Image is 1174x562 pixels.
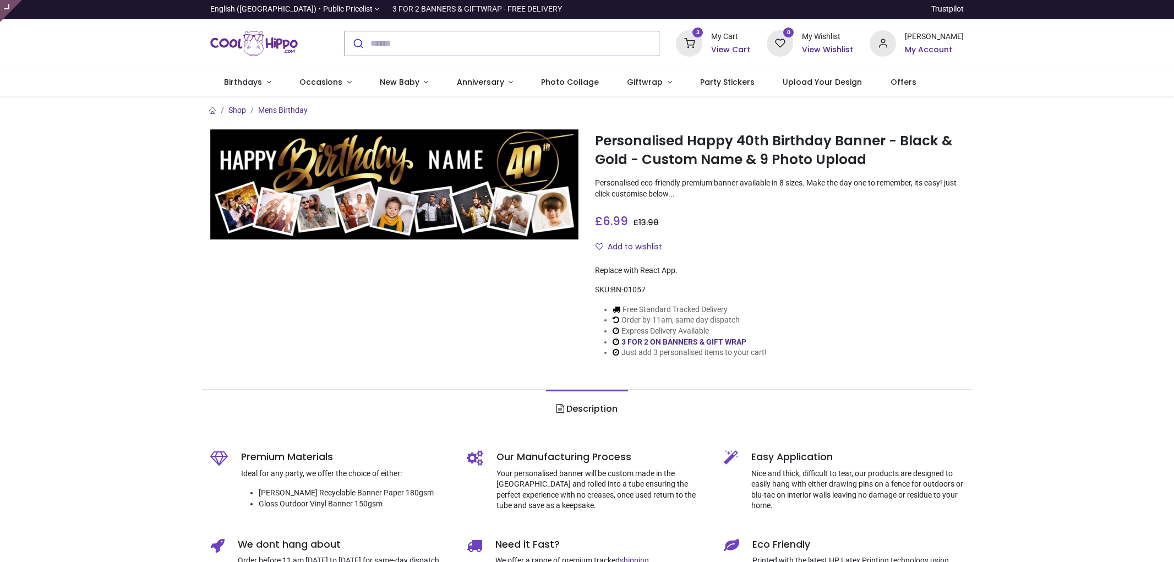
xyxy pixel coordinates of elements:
[228,106,246,114] a: Shop
[259,499,451,510] li: Gloss Outdoor Vinyl Banner 150gsm
[365,68,443,97] a: New Baby
[443,68,527,97] a: Anniversary
[546,390,628,428] a: Description
[595,178,964,199] p: Personalised eco-friendly premium banner available in 8 sizes. Make the day one to remember, its ...
[613,304,767,315] li: Free Standard Tracked Delivery
[802,31,853,42] div: My Wishlist
[241,450,451,464] h5: Premium Materials
[496,468,707,511] p: Your personalised banner will be custom made in the [GEOGRAPHIC_DATA] and rolled into a tube ensu...
[258,106,308,114] a: Mens Birthday
[285,68,365,97] a: Occasions
[613,347,767,358] li: Just add 3 personalised items to your cart!
[931,4,964,15] a: Trustpilot
[905,45,964,56] a: My Account
[238,538,451,552] h5: We dont hang about
[752,538,964,552] h5: Eco Friendly
[621,337,746,346] a: 3 FOR 2 ON BANNERS & GIFT WRAP
[596,243,603,250] i: Add to wishlist
[210,28,298,59] a: Logo of Cool Hippo
[595,265,964,276] div: Replace with React App.
[676,38,702,47] a: 3
[224,77,262,88] span: Birthdays
[345,31,370,56] button: Submit
[711,31,750,42] div: My Cart
[783,77,862,88] span: Upload Your Design
[633,217,659,228] span: £
[611,285,646,294] span: BN-01057
[241,468,451,479] p: Ideal for any party, we offer the choice of either:
[751,450,964,464] h5: Easy Application
[613,326,767,337] li: Express Delivery Available
[603,213,628,229] span: 6.99
[380,77,419,88] span: New Baby
[905,31,964,42] div: [PERSON_NAME]
[392,4,562,15] div: 3 FOR 2 BANNERS & GIFTWRAP - FREE DELIVERY
[692,28,703,38] sup: 3
[595,213,628,229] span: £
[495,538,707,552] h5: Need it Fast?
[783,28,794,38] sup: 0
[627,77,663,88] span: Giftwrap
[595,238,671,257] button: Add to wishlistAdd to wishlist
[751,468,964,511] p: Nice and thick, difficult to tear, our products are designed to easily hang with either drawing p...
[496,450,707,464] h5: Our Manufacturing Process
[638,217,659,228] span: 13.98
[767,38,793,47] a: 0
[457,77,504,88] span: Anniversary
[711,45,750,56] a: View Cart
[613,315,767,326] li: Order by 11am, same day dispatch
[891,77,916,88] span: Offers
[613,68,686,97] a: Giftwrap
[210,129,579,240] img: Personalised Happy 40th Birthday Banner - Black & Gold - Custom Name & 9 Photo Upload
[259,488,451,499] li: [PERSON_NAME] Recyclable Banner Paper 180gsm
[595,285,964,296] div: SKU:
[700,77,755,88] span: Party Stickers
[323,4,373,15] span: Public Pricelist
[299,77,342,88] span: Occasions
[210,4,380,15] a: English ([GEOGRAPHIC_DATA]) •Public Pricelist
[541,77,599,88] span: Photo Collage
[802,45,853,56] a: View Wishlist
[595,132,964,170] h1: Personalised Happy 40th Birthday Banner - Black & Gold - Custom Name & 9 Photo Upload
[210,28,298,59] img: Cool Hippo
[210,68,286,97] a: Birthdays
